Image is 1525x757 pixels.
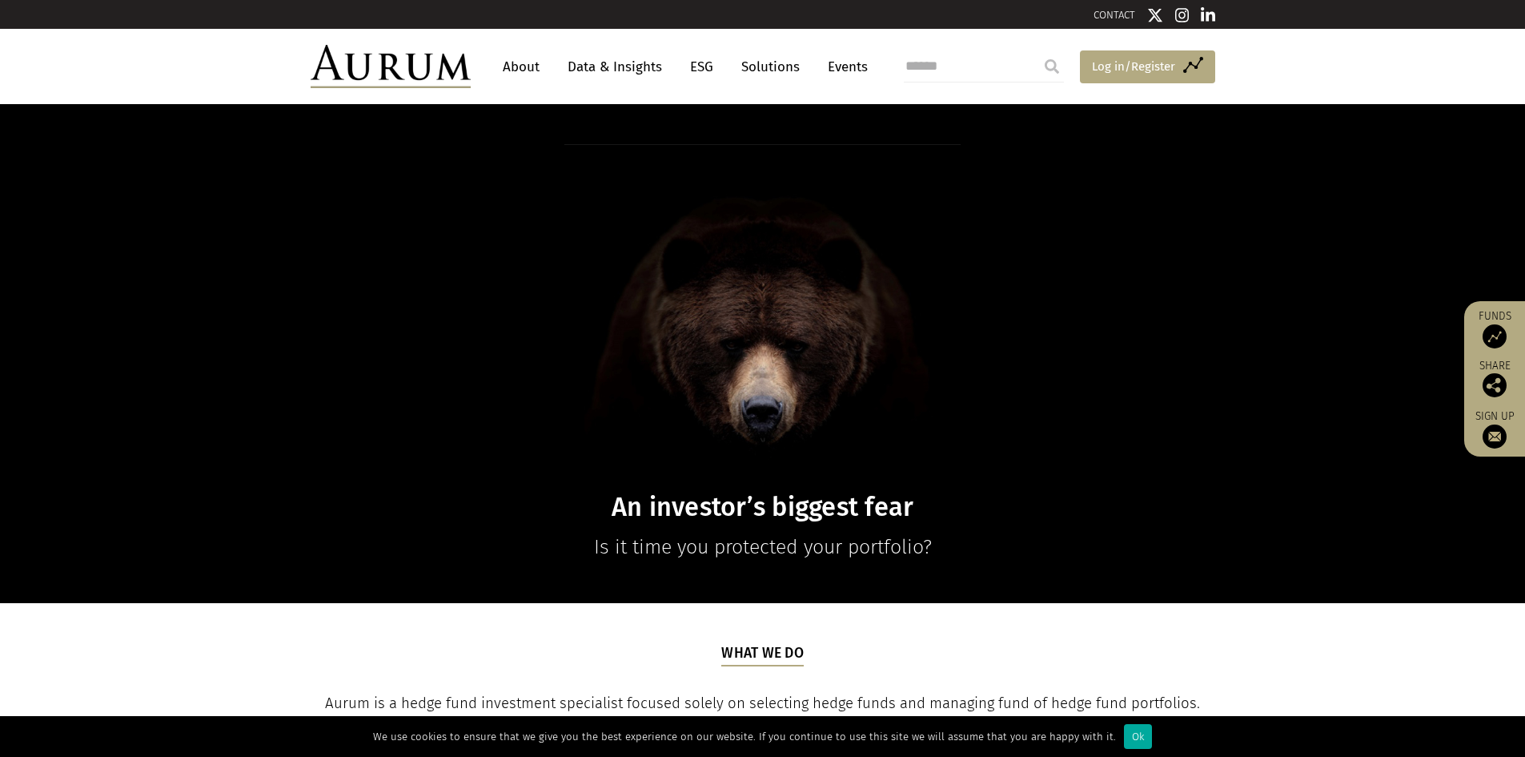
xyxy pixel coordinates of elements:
[1094,9,1135,21] a: CONTACT
[1175,7,1190,23] img: Instagram icon
[495,52,548,82] a: About
[311,45,471,88] img: Aurum
[454,531,1072,563] p: Is it time you protected your portfolio?
[1124,724,1152,749] div: Ok
[721,643,804,666] h5: What we do
[1201,7,1215,23] img: Linkedin icon
[733,52,808,82] a: Solutions
[1483,425,1507,449] img: Sign up to our newsletter
[454,492,1072,523] h1: An investor’s biggest fear
[1483,373,1507,397] img: Share this post
[820,52,868,82] a: Events
[1472,309,1517,348] a: Funds
[560,52,670,82] a: Data & Insights
[325,695,1200,736] span: Aurum is a hedge fund investment specialist focused solely on selecting hedge funds and managing ...
[1080,50,1215,84] a: Log in/Register
[1472,360,1517,397] div: Share
[1483,324,1507,348] img: Access Funds
[682,52,721,82] a: ESG
[1092,57,1175,76] span: Log in/Register
[1036,50,1068,83] input: Submit
[1147,7,1163,23] img: Twitter icon
[1472,409,1517,449] a: Sign up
